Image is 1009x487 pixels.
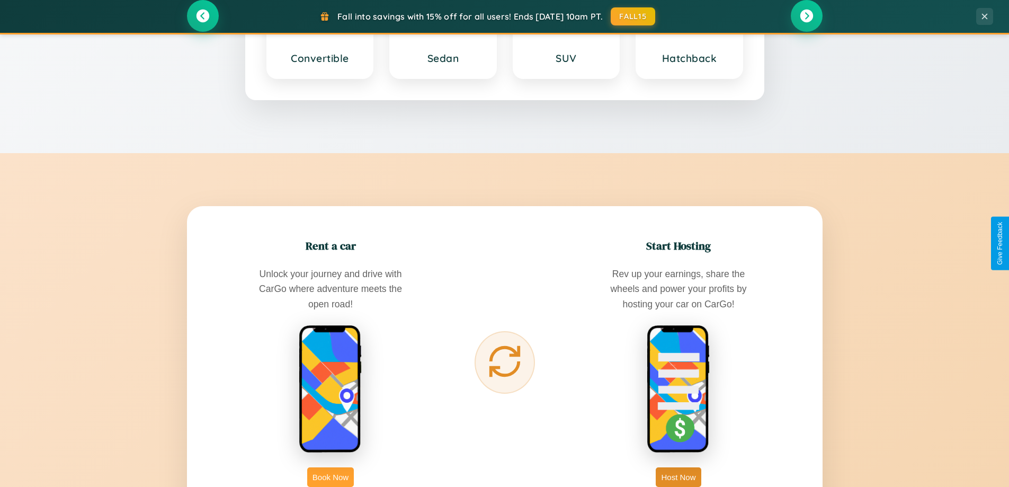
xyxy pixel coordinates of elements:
[599,267,758,311] p: Rev up your earnings, share the wheels and power your profits by hosting your car on CarGo!
[647,325,710,454] img: host phone
[278,52,362,65] h3: Convertible
[401,52,485,65] h3: Sedan
[337,11,603,22] span: Fall into savings with 15% off for all users! Ends [DATE] 10am PT.
[646,238,711,253] h2: Start Hosting
[647,52,731,65] h3: Hatchback
[656,467,701,487] button: Host Now
[306,238,356,253] h2: Rent a car
[251,267,410,311] p: Unlock your journey and drive with CarGo where adventure meets the open road!
[996,222,1004,265] div: Give Feedback
[524,52,609,65] h3: SUV
[307,467,354,487] button: Book Now
[611,7,655,25] button: FALL15
[299,325,362,454] img: rent phone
